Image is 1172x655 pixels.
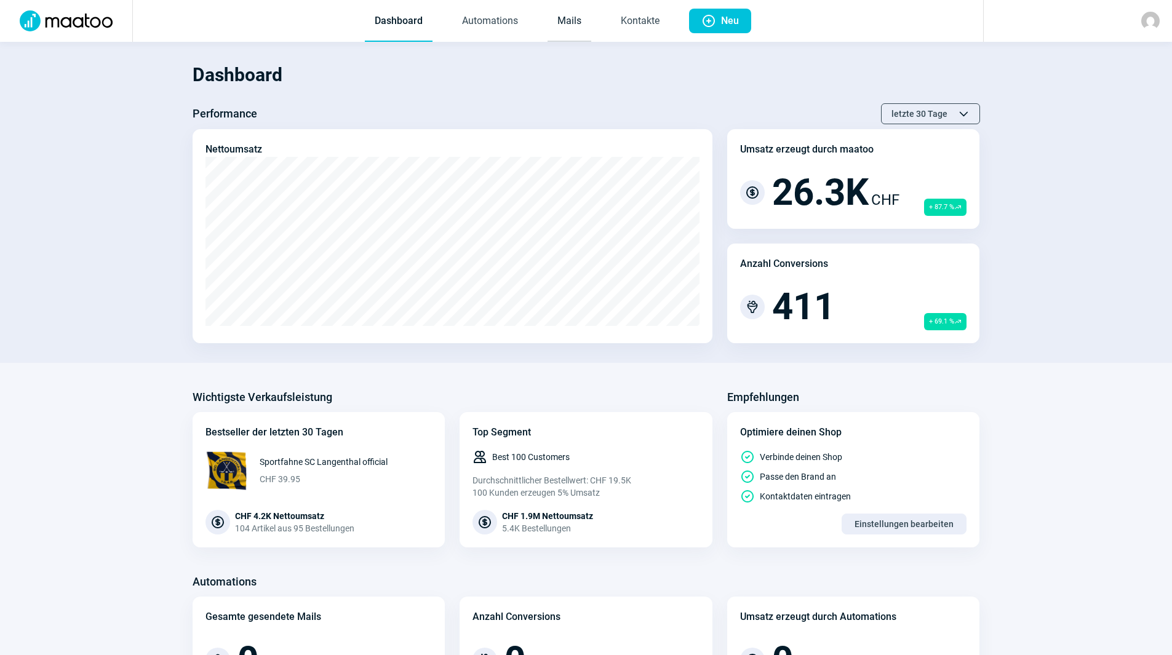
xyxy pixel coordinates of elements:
div: Bestseller der letzten 30 Tagen [205,425,433,440]
a: Mails [548,1,591,42]
button: Neu [689,9,751,33]
div: Anzahl Conversions [740,256,828,271]
span: Passe den Brand an [760,470,836,483]
h3: Wichtigste Verkaufsleistung [193,387,332,407]
span: CHF 39.95 [260,473,388,485]
a: Automations [452,1,528,42]
h3: Performance [193,104,257,124]
div: Durchschnittlicher Bestellwert: CHF 19.5K 100 Kunden erzeugen 5% Umsatz [472,474,700,499]
div: Nettoumsatz [205,142,262,157]
h3: Empfehlungen [727,387,799,407]
div: Gesamte gesendete Mails [205,609,321,624]
div: Umsatz erzeugt durch Automations [740,609,896,624]
h3: Automations [193,572,257,592]
a: Kontakte [611,1,669,42]
div: CHF 1.9M Nettoumsatz [502,510,593,522]
a: Dashboard [365,1,433,42]
span: 411 [772,288,835,325]
button: Einstellungen bearbeiten [842,514,967,534]
span: Kontaktdaten eintragen [760,490,851,502]
span: Einstellungen bearbeiten [855,514,954,534]
div: 5.4K Bestellungen [502,522,593,534]
div: Top Segment [472,425,700,440]
span: Neu [721,9,739,33]
span: + 87.7 % [924,199,967,216]
span: CHF [871,189,899,211]
div: Umsatz erzeugt durch maatoo [740,142,874,157]
img: avatar [1141,12,1160,30]
span: letzte 30 Tage [891,104,947,124]
h1: Dashboard [193,54,980,96]
span: Verbinde deinen Shop [760,451,842,463]
span: + 69.1 % [924,313,967,330]
div: Optimiere deinen Shop [740,425,967,440]
div: CHF 4.2K Nettoumsatz [235,510,354,522]
div: 104 Artikel aus 95 Bestellungen [235,522,354,534]
img: 68x68 [205,450,247,491]
div: Anzahl Conversions [472,609,560,624]
span: Sportfahne SC Langenthal official [260,456,388,468]
img: Logo [12,10,120,31]
span: Best 100 Customers [492,451,570,463]
span: 26.3K [772,174,869,211]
